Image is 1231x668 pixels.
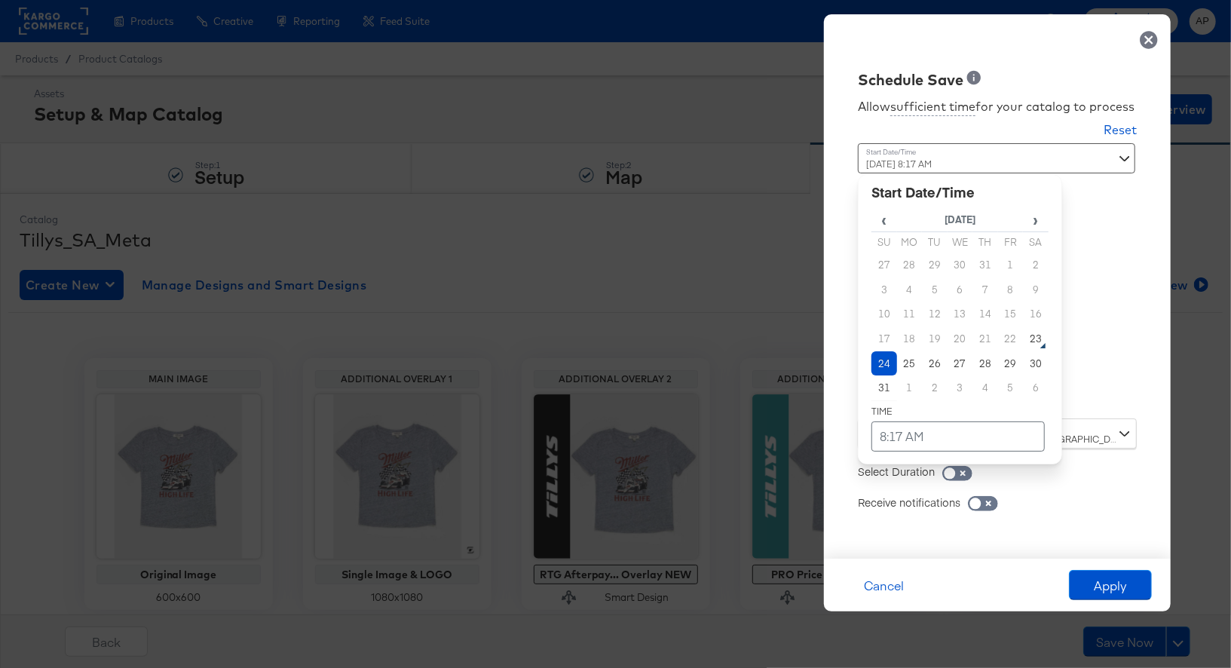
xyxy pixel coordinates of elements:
button: Apply [1069,570,1152,600]
td: 10 [871,302,897,326]
th: [DATE] [897,207,1024,232]
td: 30 [948,253,973,277]
td: 14 [972,302,998,326]
div: Allow for your catalog to process [858,98,1137,116]
td: 18 [897,326,923,351]
td: 3 [871,277,897,302]
td: 1 [897,375,923,400]
div: sufficient time [890,98,975,116]
th: Su [871,231,897,253]
td: 6 [1023,375,1049,400]
td: 15 [998,302,1024,326]
td: 25 [897,351,923,376]
th: Tu [922,231,948,253]
td: 13 [948,302,973,326]
td: 17 [871,326,897,351]
td: 24 [871,351,897,376]
td: 6 [948,277,973,302]
td: 27 [871,253,897,277]
td: 5 [998,375,1024,400]
td: 23 [1023,326,1049,351]
th: Fr [998,231,1024,253]
th: We [948,231,973,253]
td: 30 [1023,351,1049,376]
td: 27 [948,351,973,376]
td: 7 [972,277,998,302]
td: 29 [998,351,1024,376]
span: ‹ [872,208,896,231]
td: 11 [897,302,923,326]
td: 8:17 AM [871,421,1045,452]
td: 22 [998,326,1024,351]
td: 4 [897,277,923,302]
td: 28 [972,351,998,376]
td: 1 [998,253,1024,277]
td: 2 [1023,253,1049,277]
td: 12 [922,302,948,326]
td: 9 [1023,277,1049,302]
td: 19 [922,326,948,351]
td: 8 [998,277,1024,302]
th: Mo [897,231,923,253]
th: Sa [1023,231,1049,253]
td: 26 [922,351,948,376]
td: 31 [972,253,998,277]
div: Select Duration [858,464,935,479]
div: Reset [1104,121,1137,139]
th: Th [972,231,998,253]
div: Receive notifications [858,495,960,510]
td: 29 [922,253,948,277]
td: 4 [972,375,998,400]
td: 31 [871,375,897,400]
div: Schedule Save [858,69,963,91]
button: Reset [1104,121,1137,143]
td: 2 [922,375,948,400]
td: 5 [922,277,948,302]
td: 3 [948,375,973,400]
td: 20 [948,326,973,351]
td: 16 [1023,302,1049,326]
td: 21 [972,326,998,351]
button: Cancel [843,570,926,600]
td: 28 [897,253,923,277]
span: › [1024,208,1048,231]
